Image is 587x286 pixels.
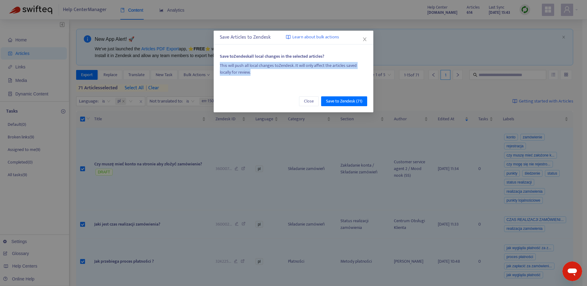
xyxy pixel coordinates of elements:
[304,98,314,105] span: Close
[321,96,367,106] button: Save to Zendesk (71)
[286,35,291,40] img: image-link
[220,53,324,60] span: Save to Zendesk all local changes in the selected articles?
[362,37,367,42] span: close
[562,261,582,281] iframe: Przycisk uruchamiania okna komunikatora, konwersacja w toku
[361,36,368,43] button: Close
[220,62,367,76] div: This will push all local changes to Zendesk . It will only affect the articles saved locally for ...
[326,98,362,105] span: Save to Zendesk (71)
[220,34,367,41] div: Save Articles to Zendesk
[299,96,319,106] button: Close
[292,34,339,41] span: Learn about bulk actions
[286,34,339,41] a: Learn about bulk actions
